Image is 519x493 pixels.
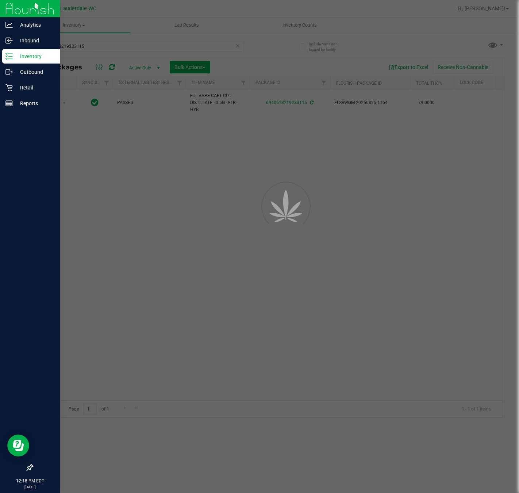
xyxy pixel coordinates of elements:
inline-svg: Inventory [5,53,13,60]
p: Inbound [13,36,57,45]
p: Outbound [13,68,57,76]
p: Inventory [13,52,57,61]
inline-svg: Outbound [5,68,13,76]
iframe: Resource center [7,435,29,456]
p: Analytics [13,20,57,29]
p: [DATE] [3,484,57,490]
inline-svg: Inbound [5,37,13,44]
inline-svg: Analytics [5,21,13,28]
p: Retail [13,83,57,92]
p: 12:18 PM EDT [3,478,57,484]
inline-svg: Retail [5,84,13,91]
inline-svg: Reports [5,100,13,107]
p: Reports [13,99,57,108]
